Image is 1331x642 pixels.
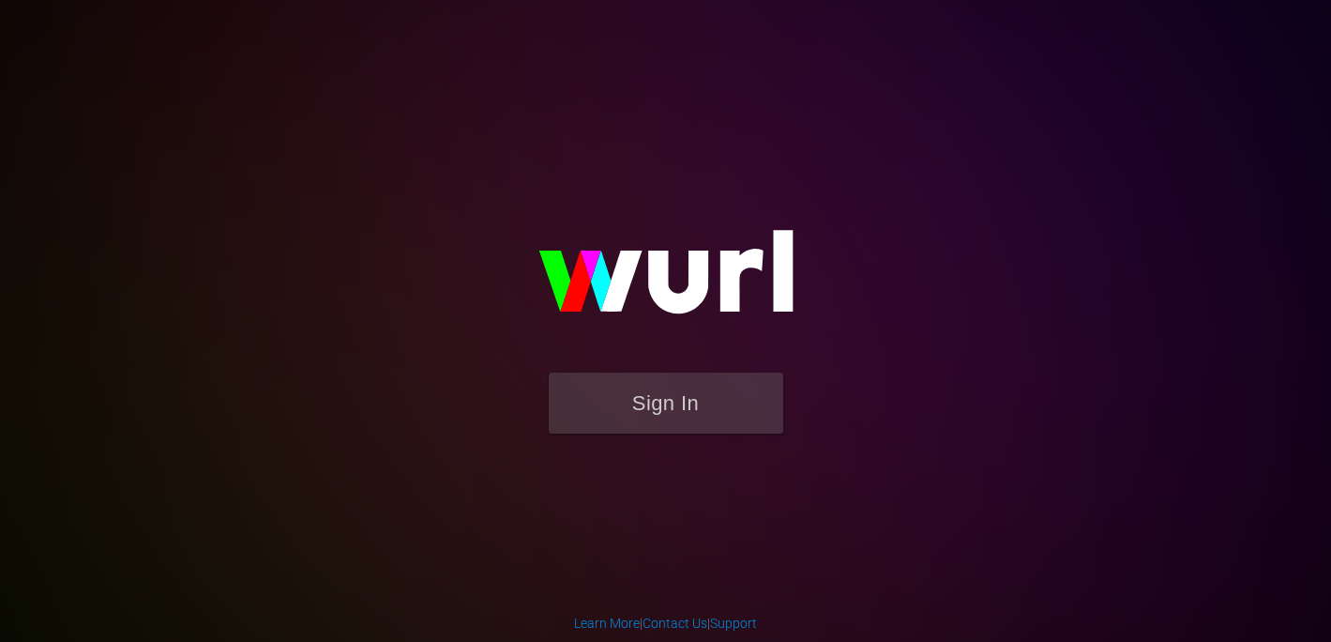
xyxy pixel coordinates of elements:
a: Contact Us [643,616,707,631]
a: Support [710,616,757,631]
a: Learn More [574,616,640,631]
img: wurl-logo-on-black-223613ac3d8ba8fe6dc639794a292ebdb59501304c7dfd60c99c58986ef67473.svg [478,190,854,372]
button: Sign In [549,373,783,434]
div: | | [574,614,757,633]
